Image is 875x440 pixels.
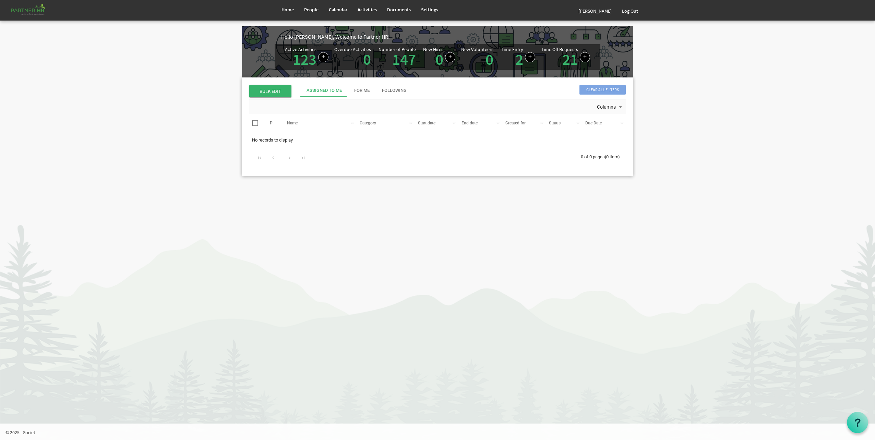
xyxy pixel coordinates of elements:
a: 0 [486,50,493,69]
a: Add new person to Partner HR [445,52,455,62]
div: Number of People [379,47,416,52]
a: [PERSON_NAME] [573,1,617,21]
div: Activities assigned to you for which the Due Date is passed [334,47,373,67]
div: Number of active Activities in Partner HR [285,47,328,67]
span: Documents [387,7,411,13]
div: Number of active time off requests [541,47,590,67]
div: New Hires [423,47,443,52]
span: Clear all filters [579,85,626,95]
a: 2 [515,50,523,69]
p: © 2025 - Societ [5,429,875,436]
div: Go to next page [285,152,294,162]
span: (0 item) [605,154,620,159]
div: Assigned To Me [307,87,342,94]
div: Time Entry [501,47,523,52]
div: Time Off Requests [541,47,578,52]
span: Home [281,7,294,13]
a: Create a new time off request [580,52,590,62]
div: Go to previous page [268,152,278,162]
div: People hired in the last 7 days [423,47,455,67]
span: Settings [421,7,438,13]
div: Volunteer hired in the last 7 days [461,47,495,67]
div: New Volunteers [461,47,493,52]
span: Name [287,121,298,125]
div: Overdue Activities [334,47,371,52]
span: End date [462,121,478,125]
span: Start date [418,121,435,125]
span: Activities [358,7,377,13]
span: Status [549,121,561,125]
a: 21 [562,50,578,69]
div: Go to first page [255,152,264,162]
span: Columns [596,103,616,111]
span: Created for [505,121,526,125]
td: No records to display [249,134,626,147]
a: 123 [293,50,316,69]
div: tab-header [300,84,678,97]
div: Active Activities [285,47,316,52]
div: Hello [PERSON_NAME], Welcome to Partner HR! [281,33,633,41]
span: Category [360,121,376,125]
div: Total number of active people in Partner HR [379,47,418,67]
a: 0 [435,50,443,69]
a: Log hours [525,52,535,62]
span: 0 of 0 pages [581,154,605,159]
span: Due Date [585,121,602,125]
button: Columns [596,103,625,112]
div: Go to last page [298,152,308,162]
div: Columns [596,99,625,114]
a: Create a new Activity [318,52,328,62]
a: Log Out [617,1,643,21]
div: Number of Time Entries [501,47,535,67]
span: P [270,121,273,125]
span: People [304,7,319,13]
div: 0 of 0 pages (0 item) [581,149,626,163]
div: For Me [354,87,370,94]
a: 0 [363,50,371,69]
div: Following [382,87,407,94]
span: BULK EDIT [249,85,291,97]
a: 147 [392,50,416,69]
span: Calendar [329,7,347,13]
